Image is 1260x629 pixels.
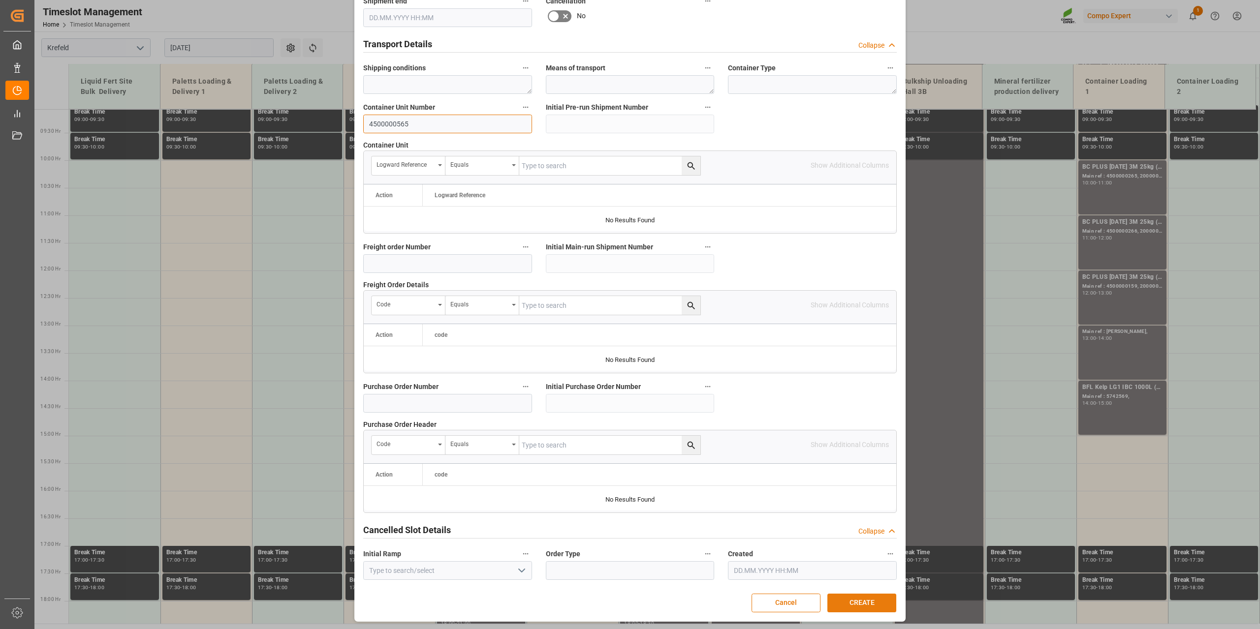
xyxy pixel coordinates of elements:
button: Cancel [752,594,820,612]
span: Logward Reference [435,192,485,199]
button: Purchase Order Number [519,380,532,393]
button: CREATE [827,594,896,612]
div: code [377,298,435,309]
button: search button [682,296,700,315]
span: Shipping conditions [363,63,426,73]
button: open menu [372,156,445,175]
input: Type to search/select [363,561,532,580]
span: Initial Purchase Order Number [546,382,641,392]
div: Collapse [858,40,884,51]
span: Freight Order Details [363,280,429,290]
button: Initial Ramp [519,547,532,560]
div: Action [376,331,393,338]
button: Initial Pre-run Shipment Number [701,101,714,114]
h2: Transport Details [363,37,432,51]
div: code [377,437,435,449]
span: Initial Main-run Shipment Number [546,242,653,252]
input: Type to search [519,436,700,454]
span: code [435,331,447,338]
input: Type to search [519,156,700,175]
button: open menu [372,296,445,315]
div: Action [376,471,393,478]
button: open menu [445,296,519,315]
span: Container Unit [363,140,409,150]
span: Purchase Order Number [363,382,439,392]
button: open menu [513,563,528,578]
button: search button [682,156,700,175]
input: Type to search [519,296,700,315]
button: Initial Main-run Shipment Number [701,240,714,253]
button: search button [682,436,700,454]
div: Collapse [858,526,884,537]
div: Equals [450,437,508,449]
span: Created [728,549,753,559]
input: DD.MM.YYYY HH:MM [728,561,897,580]
span: Initial Ramp [363,549,401,559]
div: Equals [450,298,508,309]
button: Created [884,547,897,560]
span: code [435,471,447,478]
button: Initial Purchase Order Number [701,380,714,393]
button: Container Type [884,61,897,74]
span: Means of transport [546,63,605,73]
button: open menu [372,436,445,454]
span: Order Type [546,549,580,559]
span: Purchase Order Header [363,419,437,430]
button: Order Type [701,547,714,560]
span: Initial Pre-run Shipment Number [546,102,648,113]
span: Container Type [728,63,776,73]
button: Means of transport [701,61,714,74]
input: DD.MM.YYYY HH:MM [363,8,532,27]
div: Logward Reference [377,158,435,169]
button: open menu [445,436,519,454]
span: Container Unit Number [363,102,435,113]
button: Shipping conditions [519,61,532,74]
div: Equals [450,158,508,169]
h2: Cancelled Slot Details [363,523,451,537]
button: Container Unit Number [519,101,532,114]
div: Action [376,192,393,199]
span: No [577,11,586,21]
button: open menu [445,156,519,175]
span: Freight order Number [363,242,431,252]
button: Freight order Number [519,240,532,253]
